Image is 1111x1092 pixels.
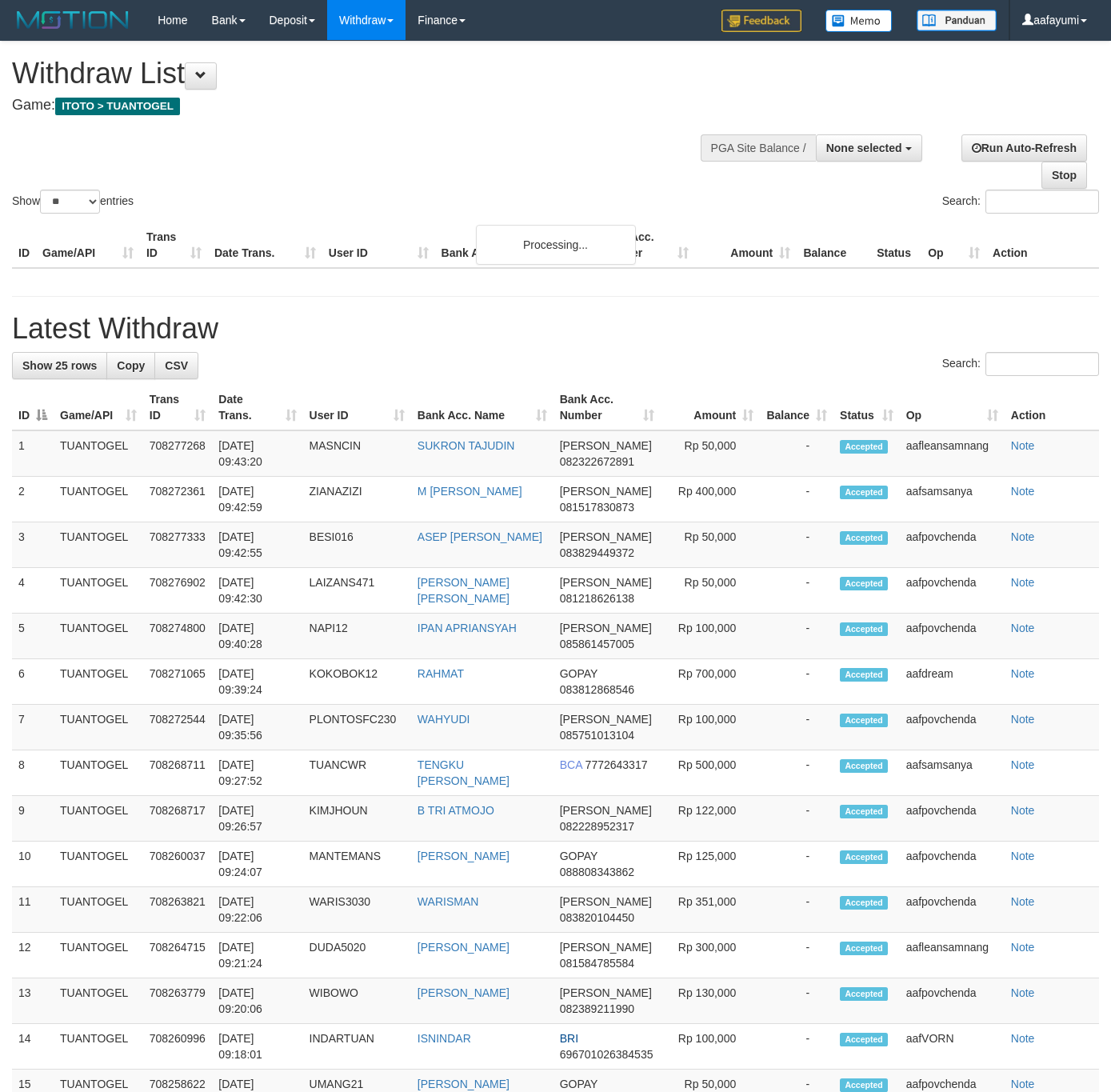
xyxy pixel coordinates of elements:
[661,614,761,659] td: Rp 100,000
[825,10,893,32] img: Button%20Memo.svg
[54,385,143,430] th: Game/API: activate to sort column ascending
[54,796,143,842] td: TUANTOGEL
[840,896,888,910] span: Accepted
[212,385,302,430] th: Date Trans.: activate to sort column ascending
[721,10,801,32] img: Feedback.jpg
[418,804,494,817] a: B TRI ATMOJO
[900,1024,1005,1070] td: aafVORN
[661,750,761,796] td: Rp 500,000
[418,713,470,726] a: WAHYUDI
[797,222,870,268] th: Balance
[560,592,634,605] span: Copy 081218626138 to clipboard
[1011,530,1035,543] a: Note
[661,887,761,933] td: Rp 351,000
[1011,622,1035,634] a: Note
[12,1024,54,1070] td: 14
[1011,986,1035,999] a: Note
[560,957,634,970] span: Copy 081584785584 to clipboard
[418,941,510,954] a: [PERSON_NAME]
[760,933,833,978] td: -
[560,729,634,742] span: Copy 085751013104 to clipboard
[1005,385,1099,430] th: Action
[140,222,208,268] th: Trans ID
[900,477,1005,522] td: aafsamsanya
[303,1024,411,1070] td: INDARTUAN
[12,58,725,90] h1: Withdraw List
[143,522,213,568] td: 708277333
[560,850,597,862] span: GOPAY
[36,222,140,268] th: Game/API
[54,705,143,750] td: TUANTOGEL
[661,522,761,568] td: Rp 50,000
[760,796,833,842] td: -
[143,978,213,1024] td: 708263779
[870,222,921,268] th: Status
[661,1024,761,1070] td: Rp 100,000
[303,933,411,978] td: DUDA5020
[900,568,1005,614] td: aafpovchenda
[760,522,833,568] td: -
[212,978,302,1024] td: [DATE] 09:20:06
[560,713,652,726] span: [PERSON_NAME]
[560,576,652,589] span: [PERSON_NAME]
[154,352,198,379] a: CSV
[418,986,510,999] a: [PERSON_NAME]
[143,796,213,842] td: 708268717
[900,522,1005,568] td: aafpovchenda
[900,705,1005,750] td: aafpovchenda
[701,134,816,162] div: PGA Site Balance /
[560,455,634,468] span: Copy 082322672891 to clipboard
[303,568,411,614] td: LAIZANS471
[560,485,652,498] span: [PERSON_NAME]
[840,622,888,636] span: Accepted
[986,222,1099,268] th: Action
[900,750,1005,796] td: aafsamsanya
[303,522,411,568] td: BESI016
[560,804,652,817] span: [PERSON_NAME]
[560,1002,634,1015] span: Copy 082389211990 to clipboard
[418,1032,471,1045] a: ISNINDAR
[303,659,411,705] td: KOKOBOK12
[212,842,302,887] td: [DATE] 09:24:07
[418,1078,510,1090] a: [PERSON_NAME]
[840,850,888,864] span: Accepted
[985,190,1099,214] input: Search:
[22,359,97,372] span: Show 25 rows
[840,714,888,727] span: Accepted
[942,190,1099,214] label: Search:
[560,683,634,696] span: Copy 083812868546 to clipboard
[303,430,411,477] td: MASNCIN
[12,98,725,114] h4: Game:
[12,430,54,477] td: 1
[560,501,634,514] span: Copy 081517830873 to clipboard
[143,385,213,430] th: Trans ID: activate to sort column ascending
[106,352,155,379] a: Copy
[560,530,652,543] span: [PERSON_NAME]
[560,986,652,999] span: [PERSON_NAME]
[985,352,1099,376] input: Search:
[12,477,54,522] td: 2
[54,842,143,887] td: TUANTOGEL
[12,978,54,1024] td: 13
[418,576,510,605] a: [PERSON_NAME] [PERSON_NAME]
[303,385,411,430] th: User ID: activate to sort column ascending
[900,385,1005,430] th: Op: activate to sort column ascending
[816,134,922,162] button: None selected
[1011,941,1035,954] a: Note
[760,614,833,659] td: -
[143,614,213,659] td: 708274800
[212,659,302,705] td: [DATE] 09:39:24
[143,477,213,522] td: 708272361
[560,1078,597,1090] span: GOPAY
[12,313,1099,345] h1: Latest Withdraw
[695,222,797,268] th: Amount
[117,359,145,372] span: Copy
[900,430,1005,477] td: aafleansamnang
[661,659,761,705] td: Rp 700,000
[900,614,1005,659] td: aafpovchenda
[12,190,134,214] label: Show entries
[661,978,761,1024] td: Rp 130,000
[143,933,213,978] td: 708264715
[760,750,833,796] td: -
[418,895,478,908] a: WARISMAN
